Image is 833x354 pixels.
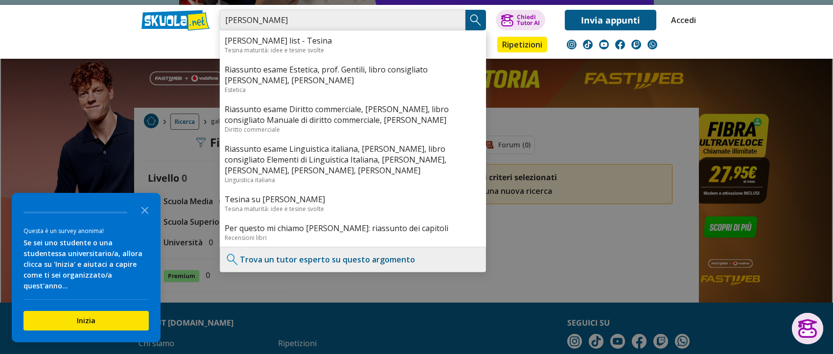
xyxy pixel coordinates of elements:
a: Trova un tutor esperto su questo argomento [240,254,415,265]
a: Invia appunti [565,10,656,30]
div: Survey [12,193,161,342]
button: Inizia [23,311,149,330]
img: instagram [567,40,577,49]
div: Chiedi Tutor AI [517,14,540,26]
div: Recensioni libri [225,234,481,242]
div: Se sei uno studente o una studentessa universitario/a, allora clicca su 'Inizia' e aiutaci a capi... [23,237,149,291]
button: ChiediTutor AI [496,10,545,30]
button: Search Button [465,10,486,30]
img: Trova un tutor esperto [225,252,240,267]
img: youtube [599,40,609,49]
a: Ripetizioni [497,37,547,52]
a: Per questo mi chiamo [PERSON_NAME]: riassunto dei capitoli [225,223,481,234]
img: Cerca appunti, riassunti o versioni [468,13,483,27]
div: Tesina maturità: idee e tesine svolte [225,205,481,213]
a: Appunti [217,37,261,54]
a: Riassunto esame Linguistica italiana, [PERSON_NAME], libro consigliato Elementi di Linguistica It... [225,143,481,176]
img: WhatsApp [648,40,657,49]
div: Tesina maturità: idee e tesine svolte [225,46,481,54]
input: Cerca appunti, riassunti o versioni [220,10,465,30]
a: Riassunto esame Diritto commerciale, [PERSON_NAME], libro consigliato Manuale di diritto commerci... [225,104,481,125]
img: twitch [631,40,641,49]
a: Accedi [671,10,692,30]
a: Riassunto esame Estetica, prof. Gentili, libro consigliato [PERSON_NAME], [PERSON_NAME] [225,64,481,86]
div: Questa è un survey anonima! [23,226,149,236]
img: tiktok [583,40,593,49]
div: Diritto commerciale [225,125,481,134]
a: [PERSON_NAME] list - Tesina [225,35,481,46]
div: Estetica [225,86,481,94]
a: Tesina su [PERSON_NAME] [225,194,481,205]
button: Close the survey [135,200,155,219]
div: Linguistica italiana [225,176,481,184]
img: facebook [615,40,625,49]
